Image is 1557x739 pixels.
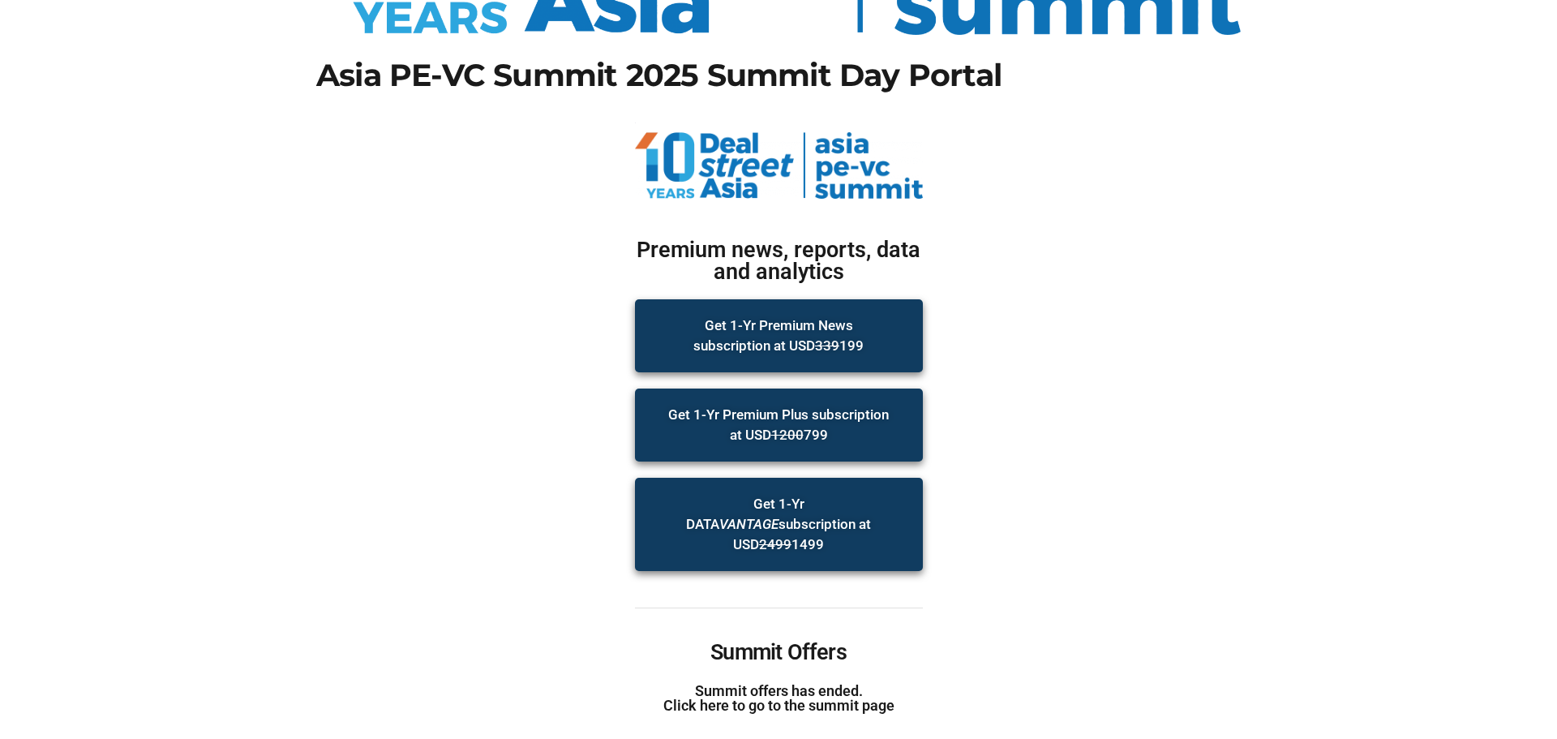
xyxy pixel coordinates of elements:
[663,682,894,714] a: Summit offers has ended.Click here to go to the summit page
[635,239,923,283] h2: Premium news, reports, data and analytics
[759,536,791,552] s: 2499
[667,494,890,555] span: Get 1-Yr DATA subscription at USD 1499
[815,337,839,354] s: 339
[316,60,1241,91] h1: Asia PE-VC Summit 2025 Summit Day Portal
[635,299,923,372] a: Get 1-Yr Premium News subscription at USD339199
[635,389,923,462] a: Get 1-Yr Premium Plus subscription at USD1200799
[667,405,890,445] span: Get 1-Yr Premium Plus subscription at USD 799
[771,427,804,443] s: 1200
[635,478,923,571] a: Get 1-Yr DATAVANTAGEsubscription at USD24991499
[719,516,778,532] i: VANTAGE
[667,316,890,356] span: Get 1-Yr Premium News subscription at USD 199
[710,639,847,665] a: Summit Offers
